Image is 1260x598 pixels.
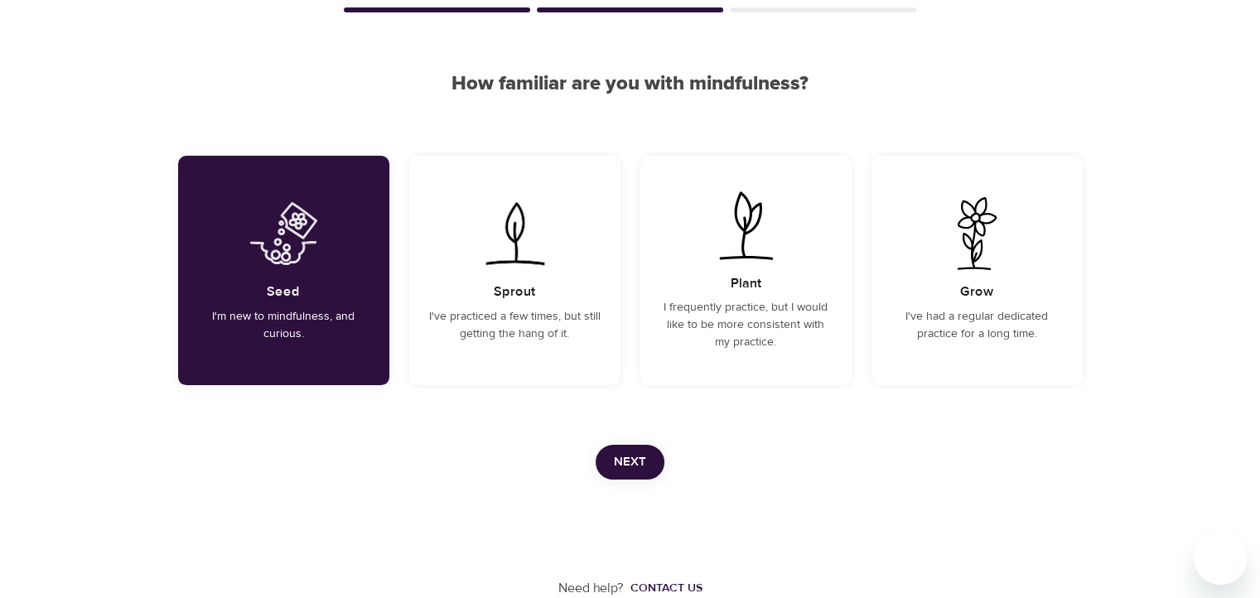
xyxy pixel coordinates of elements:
[891,308,1063,343] p: I've had a regular dedicated practice for a long time.
[731,275,761,292] h5: Plant
[198,308,369,343] p: I'm new to mindfulness, and curious.
[624,580,702,596] a: Contact us
[429,308,601,343] p: I've practiced a few times, but still getting the hang of it.
[630,580,702,596] div: Contact us
[704,189,788,262] img: I frequently practice, but I would like to be more consistent with my practice.
[640,156,852,385] div: I frequently practice, but I would like to be more consistent with my practice.PlantI frequently ...
[1194,532,1247,585] iframe: Button to launch messaging window
[473,197,557,270] img: I've practiced a few times, but still getting the hang of it.
[267,283,300,301] h5: Seed
[960,283,993,301] h5: Grow
[409,156,620,385] div: I've practiced a few times, but still getting the hang of it.SproutI've practiced a few times, bu...
[558,579,624,598] p: Need help?
[242,197,326,270] img: I'm new to mindfulness, and curious.
[178,72,1083,96] h2: How familiar are you with mindfulness?
[596,445,664,480] button: Next
[871,156,1083,385] div: I've had a regular dedicated practice for a long time.GrowI've had a regular dedicated practice f...
[614,451,646,473] span: Next
[178,156,389,385] div: I'm new to mindfulness, and curious.SeedI'm new to mindfulness, and curious.
[494,283,535,301] h5: Sprout
[935,197,1019,270] img: I've had a regular dedicated practice for a long time.
[660,299,832,351] p: I frequently practice, but I would like to be more consistent with my practice.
